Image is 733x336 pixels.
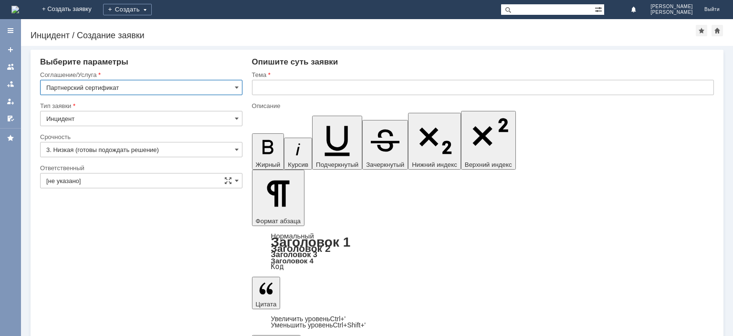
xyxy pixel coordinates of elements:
a: Создать заявку [3,42,18,57]
span: Сложная форма [224,177,232,184]
button: Зачеркнутый [362,120,408,170]
div: Цитата [252,316,714,328]
span: Опишите суть заявки [252,57,338,66]
button: Подчеркнутый [312,116,362,170]
button: Жирный [252,133,284,170]
span: Курсив [288,161,308,168]
a: Перейти на домашнюю страницу [11,6,19,13]
span: Ctrl+' [330,315,346,323]
div: Срочность [40,134,241,140]
span: Ctrl+Shift+' [333,321,366,329]
div: Тема [252,72,712,78]
span: Выберите параметры [40,57,128,66]
span: Расширенный поиск [595,4,604,13]
span: Жирный [256,161,281,168]
img: logo [11,6,19,13]
span: Верхний индекс [465,161,512,168]
a: Заголовок 4 [271,257,314,265]
button: Курсив [284,138,312,170]
span: Зачеркнутый [366,161,404,168]
span: [PERSON_NAME] [650,4,693,10]
div: Соглашение/Услуга [40,72,241,78]
button: Верхний индекс [461,111,516,170]
a: Заявки на командах [3,59,18,75]
a: Заголовок 1 [271,235,351,249]
span: [PERSON_NAME] [650,10,693,15]
span: Цитата [256,301,277,308]
a: Код [271,262,284,271]
a: Мои согласования [3,111,18,126]
button: Цитата [252,277,281,309]
span: Формат абзаца [256,217,301,225]
a: Заявки в моей ответственности [3,76,18,92]
span: Нижний индекс [412,161,457,168]
div: Добавить в избранное [696,25,707,36]
a: Нормальный [271,232,314,240]
button: Нижний индекс [408,113,461,170]
div: Сделать домашней страницей [712,25,723,36]
a: Заголовок 2 [271,243,331,254]
div: Формат абзаца [252,233,714,270]
div: Описание [252,103,712,109]
a: Заголовок 3 [271,250,317,259]
a: Decrease [271,321,366,329]
a: Increase [271,315,346,323]
button: Формат абзаца [252,170,304,226]
div: Тип заявки [40,103,241,109]
span: Подчеркнутый [316,161,358,168]
div: Инцидент / Создание заявки [31,31,696,40]
div: Ответственный [40,165,241,171]
div: Создать [103,4,152,15]
a: Мои заявки [3,94,18,109]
